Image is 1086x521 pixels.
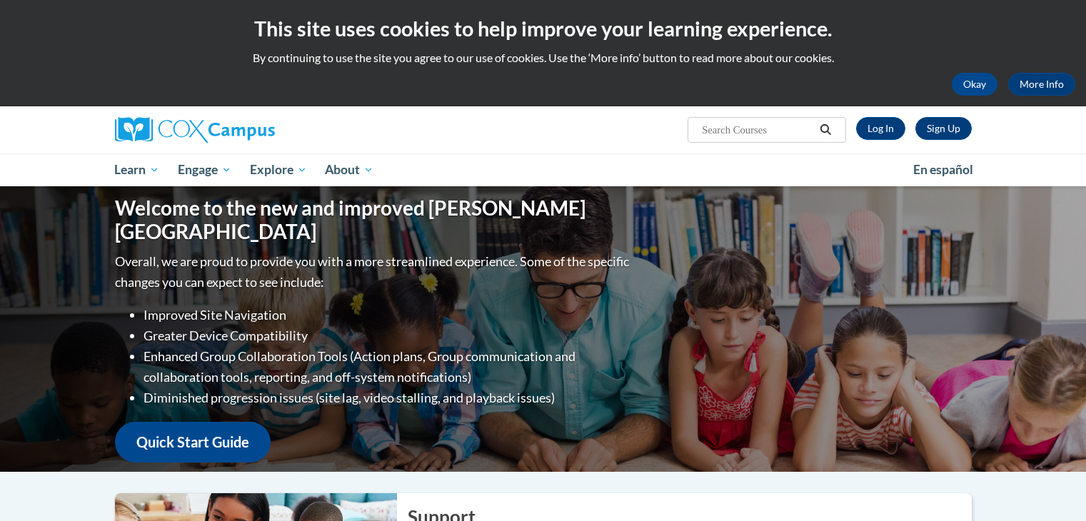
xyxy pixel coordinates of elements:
a: Quick Start Guide [115,422,271,462]
span: About [325,161,373,178]
h1: Welcome to the new and improved [PERSON_NAME][GEOGRAPHIC_DATA] [115,196,633,244]
li: Diminished progression issues (site lag, video stalling, and playback issues) [144,388,633,408]
a: Log In [856,117,905,140]
button: Okay [952,73,997,96]
li: Enhanced Group Collaboration Tools (Action plans, Group communication and collaboration tools, re... [144,346,633,388]
a: Explore [241,153,316,186]
li: Greater Device Compatibility [144,325,633,346]
h2: This site uses cookies to help improve your learning experience. [11,14,1075,43]
span: En español [913,162,973,177]
p: By continuing to use the site you agree to our use of cookies. Use the ‘More info’ button to read... [11,50,1075,66]
li: Improved Site Navigation [144,305,633,325]
a: Learn [106,153,169,186]
a: Register [915,117,972,140]
div: Main menu [94,153,993,186]
img: Cox Campus [115,117,275,143]
a: About [316,153,383,186]
span: Engage [178,161,231,178]
p: Overall, we are proud to provide you with a more streamlined experience. Some of the specific cha... [115,251,633,293]
input: Search Courses [700,121,815,138]
span: Learn [114,161,159,178]
a: Engage [169,153,241,186]
a: Cox Campus [115,117,386,143]
button: Search [815,121,836,138]
a: More Info [1008,73,1075,96]
span: Explore [250,161,307,178]
a: En español [904,155,982,185]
